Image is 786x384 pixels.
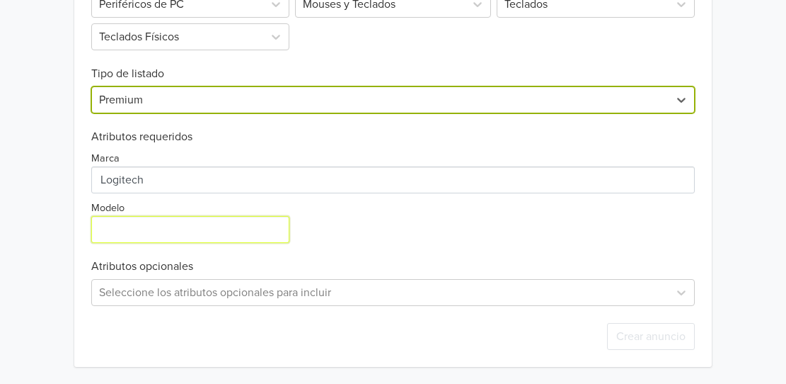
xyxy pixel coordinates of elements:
h6: Atributos requeridos [91,130,695,144]
label: Marca [91,151,120,166]
button: Crear anuncio [607,323,695,350]
h6: Tipo de listado [91,50,695,81]
label: Modelo [91,201,125,216]
h6: Atributos opcionales [91,260,695,273]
